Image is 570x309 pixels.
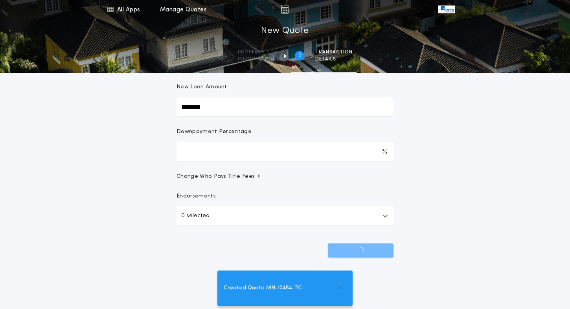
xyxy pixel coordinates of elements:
[315,56,353,62] span: details
[177,97,393,116] input: New Loan Amount
[177,192,393,200] p: Endorsements
[177,128,252,136] p: Downpayment Percentage
[177,207,393,225] button: 0 selected
[238,49,274,55] span: Property
[298,53,301,59] h2: 2
[177,173,261,181] span: Change Who Pays Title Fees
[238,56,274,62] span: information
[281,5,289,14] img: img
[177,142,393,161] input: Downpayment Percentage
[261,25,309,37] h1: New Quote
[177,83,227,91] p: New Loan Amount
[438,5,455,13] img: vs-icon
[315,49,353,55] span: Transaction
[224,284,302,293] span: Created Quote MN-10454-TC
[181,211,210,221] p: 0 selected
[177,173,393,181] button: Change Who Pays Title Fees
